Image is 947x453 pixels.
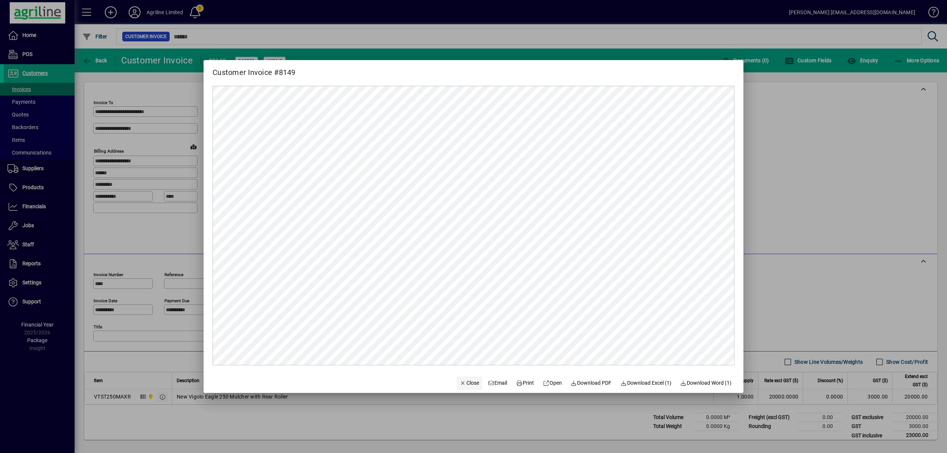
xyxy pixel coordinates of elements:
[543,379,562,387] span: Open
[204,60,305,78] h2: Customer Invoice #8149
[620,379,671,387] span: Download Excel (1)
[540,377,565,390] a: Open
[516,379,534,387] span: Print
[571,379,612,387] span: Download PDF
[460,379,479,387] span: Close
[677,377,735,390] button: Download Word (1)
[568,377,615,390] a: Download PDF
[617,377,674,390] button: Download Excel (1)
[488,379,507,387] span: Email
[457,377,482,390] button: Close
[513,377,537,390] button: Print
[485,377,510,390] button: Email
[680,379,732,387] span: Download Word (1)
